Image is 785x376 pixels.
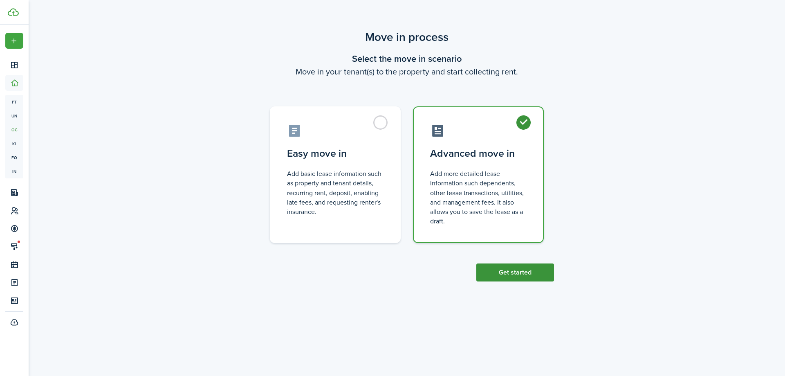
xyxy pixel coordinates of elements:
[287,146,384,161] control-radio-card-title: Easy move in
[260,29,554,46] scenario-title: Move in process
[5,95,23,109] a: pt
[8,8,19,16] img: TenantCloud
[287,169,384,216] control-radio-card-description: Add basic lease information such as property and tenant details, recurring rent, deposit, enablin...
[476,263,554,281] button: Get started
[5,109,23,123] a: un
[5,123,23,137] a: oc
[260,65,554,78] wizard-step-header-description: Move in your tenant(s) to the property and start collecting rent.
[430,169,527,226] control-radio-card-description: Add more detailed lease information such dependents, other lease transactions, utilities, and man...
[430,146,527,161] control-radio-card-title: Advanced move in
[5,164,23,178] a: in
[5,33,23,49] button: Open menu
[5,137,23,151] a: kl
[260,52,554,65] wizard-step-header-title: Select the move in scenario
[5,151,23,164] a: eq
